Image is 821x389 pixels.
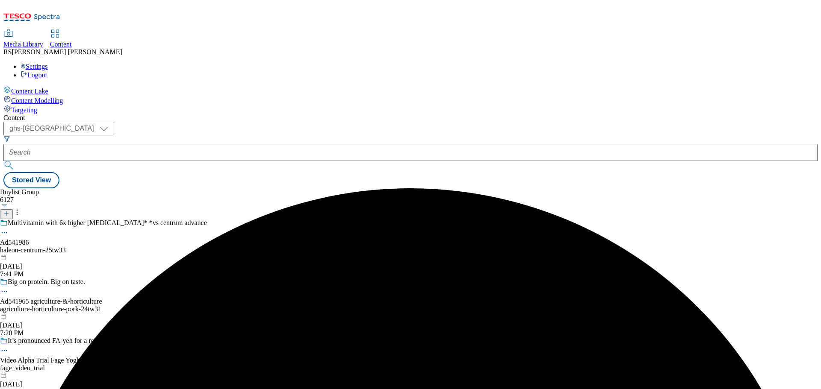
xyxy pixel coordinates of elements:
input: Search [3,144,818,161]
a: Logout [21,71,47,79]
a: Media Library [3,30,43,48]
a: Content Modelling [3,95,818,105]
div: Content [3,114,818,122]
span: Targeting [11,106,37,114]
div: Big on protein. Big on taste. [8,278,85,286]
svg: Search Filters [3,135,10,142]
span: Content [50,41,72,48]
span: Media Library [3,41,43,48]
div: Multivitamin with 6x higher [MEDICAL_DATA]* *vs centrum advance [8,219,207,227]
a: Targeting [3,105,818,114]
span: RS [3,48,12,56]
a: Content Lake [3,86,818,95]
a: Content [50,30,72,48]
span: Content Modelling [11,97,63,104]
button: Stored View [3,172,59,188]
div: It’s pronounced FA-yeh for a reason [8,337,106,345]
a: Settings [21,63,48,70]
span: [PERSON_NAME] [PERSON_NAME] [12,48,122,56]
span: Content Lake [11,88,48,95]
